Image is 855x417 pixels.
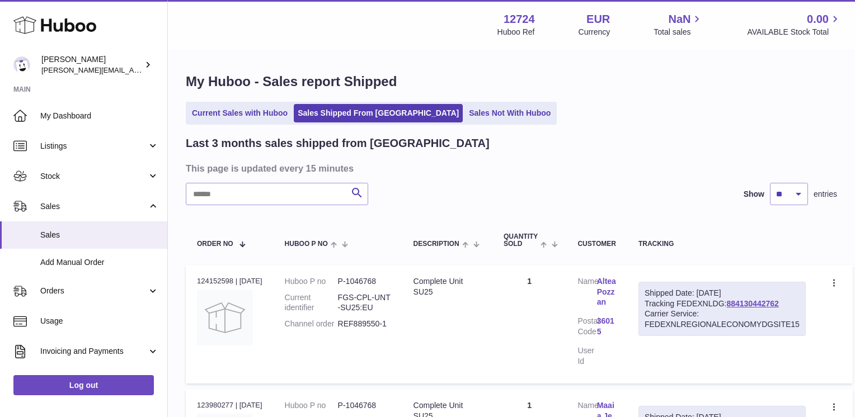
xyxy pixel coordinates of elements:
[41,54,142,75] div: [PERSON_NAME]
[654,27,703,37] span: Total sales
[577,316,596,340] dt: Postal Code
[504,233,538,248] span: Quantity Sold
[40,257,159,268] span: Add Manual Order
[645,288,800,298] div: Shipped Date: [DATE]
[285,292,338,314] dt: Current identifier
[726,299,778,308] a: 884130442762
[597,316,616,337] a: 36015
[744,189,764,200] label: Show
[285,400,338,411] dt: Huboo P no
[285,319,338,329] dt: Channel order
[338,276,391,287] dd: P-1046768
[814,189,837,200] span: entries
[497,27,535,37] div: Huboo Ref
[465,104,555,122] a: Sales Not With Huboo
[40,201,147,212] span: Sales
[186,162,834,174] h3: This page is updated every 15 minutes
[41,65,224,74] span: [PERSON_NAME][EMAIL_ADDRESS][DOMAIN_NAME]
[597,276,616,308] a: Altea Pozzan
[197,240,233,248] span: Order No
[807,12,829,27] span: 0.00
[577,345,596,367] dt: User Id
[13,56,30,73] img: sebastian@ffern.co
[40,286,147,296] span: Orders
[40,346,147,357] span: Invoicing and Payments
[294,104,463,122] a: Sales Shipped From [GEOGRAPHIC_DATA]
[504,12,535,27] strong: 12724
[638,240,806,248] div: Tracking
[414,240,459,248] span: Description
[492,265,566,383] td: 1
[414,276,481,297] div: Complete Unit SU25
[654,12,703,37] a: NaN Total sales
[577,276,596,311] dt: Name
[188,104,292,122] a: Current Sales with Huboo
[577,240,616,248] div: Customer
[586,12,610,27] strong: EUR
[747,12,842,37] a: 0.00 AVAILABLE Stock Total
[638,282,806,337] div: Tracking FEDEXNLDG:
[197,400,262,410] div: 123980277 | [DATE]
[40,171,147,182] span: Stock
[338,319,391,329] dd: REF889550-1
[197,290,253,345] img: no-photo.jpg
[668,12,690,27] span: NaN
[197,276,262,286] div: 124152598 | [DATE]
[645,309,800,330] div: Carrier Service: FEDEXNLREGIONALECONOMYDGSITE15
[338,292,391,314] dd: FGS-CPL-UNT-SU25:EU
[186,73,837,91] h1: My Huboo - Sales report Shipped
[285,240,328,248] span: Huboo P no
[285,276,338,287] dt: Huboo P no
[40,316,159,326] span: Usage
[186,136,490,151] h2: Last 3 months sales shipped from [GEOGRAPHIC_DATA]
[40,111,159,121] span: My Dashboard
[40,230,159,240] span: Sales
[579,27,610,37] div: Currency
[338,400,391,411] dd: P-1046768
[747,27,842,37] span: AVAILABLE Stock Total
[13,375,154,395] a: Log out
[40,141,147,151] span: Listings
